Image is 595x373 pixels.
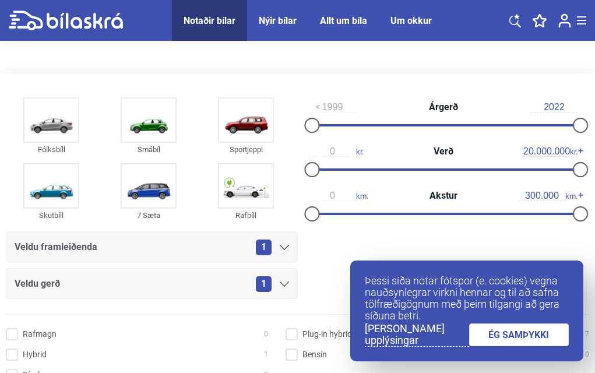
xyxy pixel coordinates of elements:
span: Plug-in hybrid [302,328,352,340]
span: kr. [309,146,364,157]
p: Þessi síða notar fótspor (e. cookies) vegna nauðsynlegrar virkni hennar og til að safna tölfræðig... [365,275,569,322]
span: 7 [585,328,589,340]
span: kr. [523,146,578,157]
img: user-login.svg [558,13,571,28]
span: 0 [585,349,589,361]
a: ÉG SAMÞYKKI [469,323,569,346]
a: Um okkur [390,15,432,26]
span: Árgerð [426,103,461,112]
a: Notaðir bílar [184,15,235,26]
span: Veldu gerð [15,276,60,292]
div: Skutbíll [23,209,79,222]
span: Akstur [427,191,460,200]
div: 7 Sæta [121,209,177,222]
span: Verð [431,147,456,156]
span: Hybrid [23,349,47,361]
div: Smábíl [121,143,177,156]
span: Veldu framleiðenda [15,239,97,255]
div: Sportjeppi [218,143,274,156]
span: 1 [256,276,272,292]
span: Bensín [302,349,327,361]
span: km. [309,191,368,201]
span: 1 [256,240,272,255]
div: Fólksbíll [23,143,79,156]
a: [PERSON_NAME] upplýsingar [365,323,469,347]
span: 1 [264,349,268,361]
span: 0 [264,328,268,340]
div: Rafbíll [218,209,274,222]
span: km. [519,191,578,201]
a: Nýir bílar [259,15,297,26]
a: Allt um bíla [320,15,367,26]
span: Rafmagn [23,328,57,340]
